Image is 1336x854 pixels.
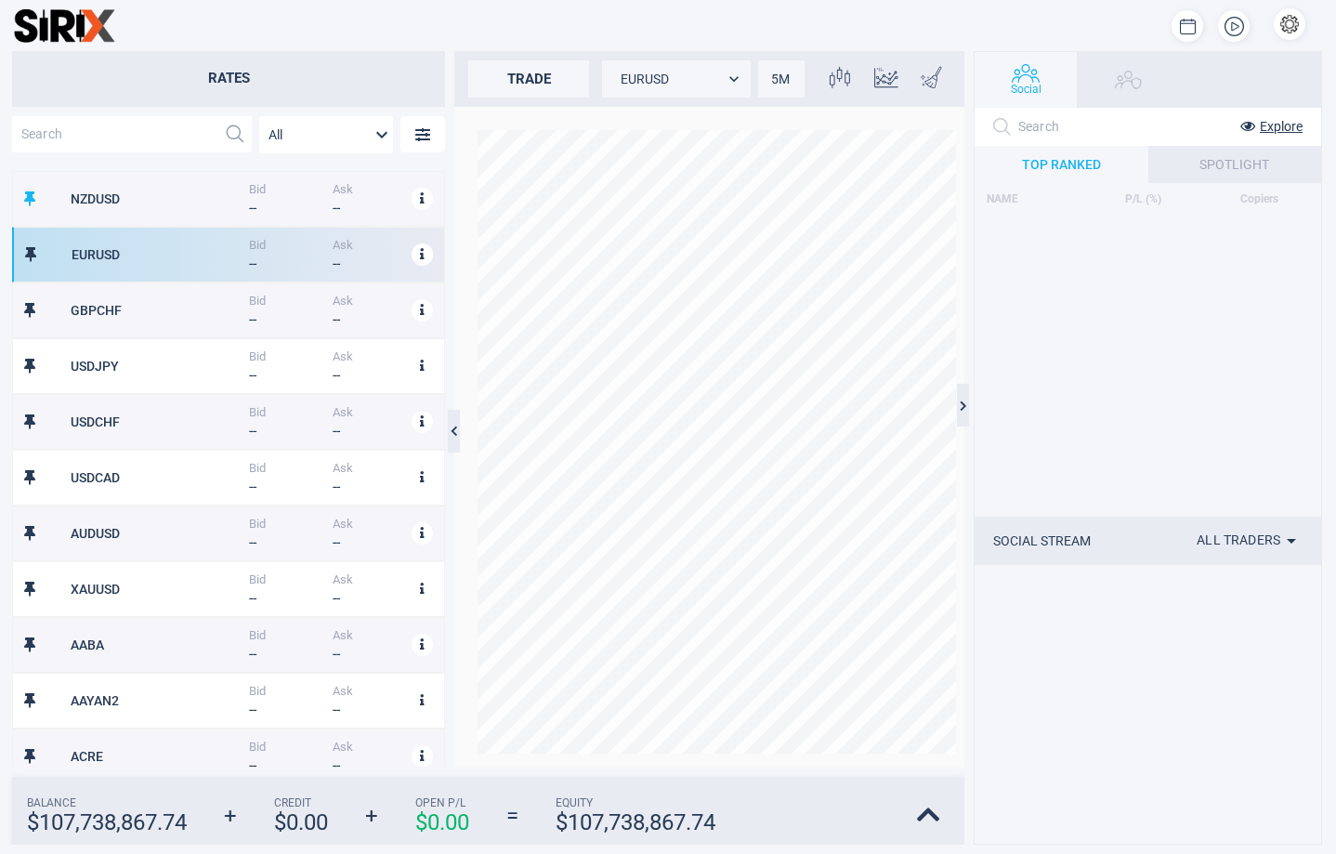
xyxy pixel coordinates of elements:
[249,684,323,698] span: Bid
[12,51,445,107] h2: Rates
[249,294,323,308] span: Bid
[71,526,244,541] div: AUDUSD
[274,809,328,835] strong: $ 0.00
[249,255,323,272] div: --
[365,803,378,829] strong: +
[249,310,323,328] div: --
[333,422,407,440] div: --
[249,533,323,551] div: --
[333,199,407,217] div: --
[333,756,407,774] div: --
[556,796,715,809] span: Equity
[249,182,323,196] span: Bid
[249,422,323,440] div: --
[72,247,244,262] div: EURUSD
[333,255,407,272] div: --
[333,349,407,363] span: Ask
[602,60,751,98] div: EURUSD
[506,803,518,829] strong: =
[249,366,323,384] div: --
[1226,112,1303,140] button: Explore
[71,693,244,708] div: AAYAN2
[249,238,323,252] span: Bid
[249,405,323,419] span: Bid
[249,645,323,663] div: --
[1148,146,1322,183] div: SPOTLIGHT
[1018,112,1179,141] input: Search
[71,191,244,206] div: NZDUSD
[12,171,445,767] div: grid
[975,52,1077,108] button: Social
[249,461,323,475] span: Bid
[333,478,407,495] div: --
[71,582,244,597] div: XAUUSD
[249,589,323,607] div: --
[333,628,407,642] span: Ask
[985,183,1085,215] th: NAME
[415,796,469,809] span: Open P/L
[249,701,323,718] div: --
[415,809,469,835] strong: $ 0.00
[249,199,323,217] div: --
[333,701,407,718] div: --
[1260,119,1303,134] span: Explore
[249,572,323,586] span: Bid
[333,645,407,663] div: --
[249,349,323,363] span: Bid
[333,238,407,252] span: Ask
[333,740,407,754] span: Ask
[333,533,407,551] div: --
[224,803,237,829] strong: +
[71,303,244,318] div: GBPCHF
[333,589,407,607] div: --
[1086,183,1200,215] th: P/L (%)
[249,628,323,642] span: Bid
[249,517,323,531] span: Bid
[27,796,187,809] span: Balance
[14,9,115,43] img: sirix
[758,60,805,98] div: 5M
[71,359,244,374] div: USDJPY
[993,533,1091,548] div: SOCIAL STREAM
[71,470,244,485] div: USDCAD
[259,116,393,153] div: All
[249,478,323,495] div: --
[274,796,328,809] span: Credit
[12,116,216,152] input: Search
[249,756,323,774] div: --
[1011,83,1041,96] span: Social
[1197,526,1303,556] div: All traders
[333,182,407,196] span: Ask
[333,461,407,475] span: Ask
[71,637,244,652] div: AABA
[249,740,323,754] span: Bid
[71,414,244,429] div: USDCHF
[333,572,407,586] span: Ask
[468,60,589,98] div: trade
[333,517,407,531] span: Ask
[333,294,407,308] span: Ask
[333,684,407,698] span: Ask
[1200,183,1319,215] th: Copiers
[71,749,244,764] div: ACRE
[333,366,407,384] div: --
[333,405,407,419] span: Ask
[975,146,1148,183] div: TOP RANKED
[556,809,715,835] strong: $ 107,738,867.74
[27,809,187,835] strong: $ 107,738,867.74
[333,310,407,328] div: --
